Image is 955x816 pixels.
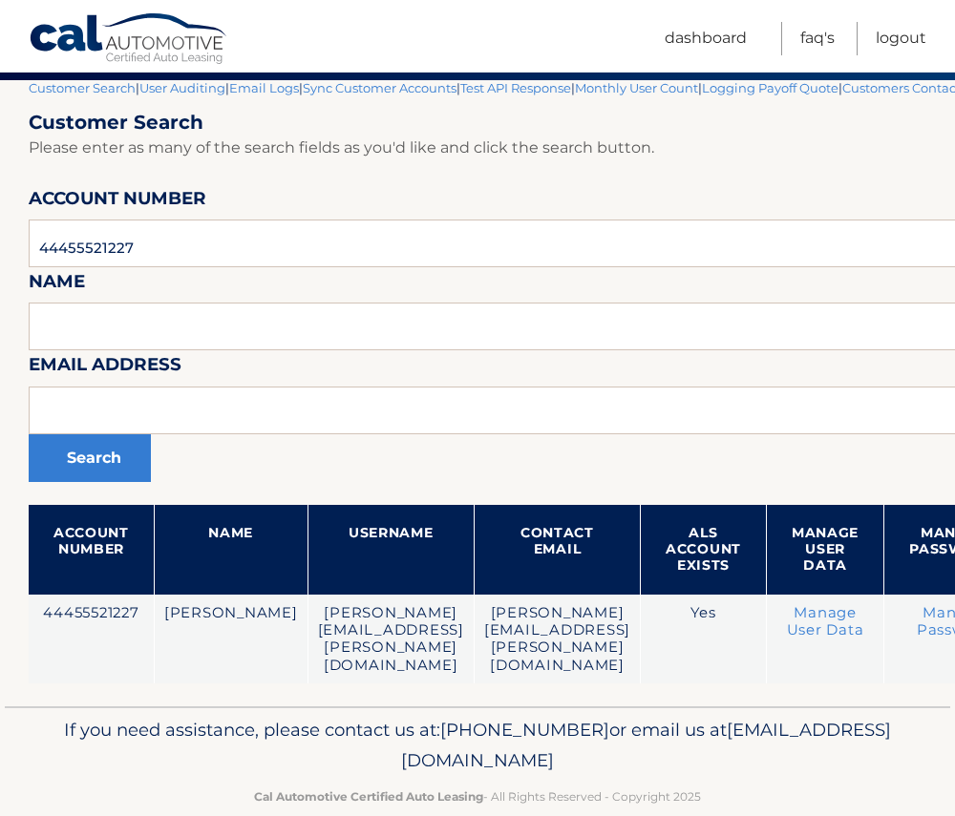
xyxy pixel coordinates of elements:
[254,789,483,804] strong: Cal Automotive Certified Auto Leasing
[474,595,640,684] td: [PERSON_NAME][EMAIL_ADDRESS][PERSON_NAME][DOMAIN_NAME]
[29,505,154,595] th: Account Number
[876,22,926,55] a: Logout
[29,12,229,68] a: Cal Automotive
[154,595,308,684] td: [PERSON_NAME]
[460,80,571,95] a: Test API Response
[29,184,206,220] label: Account Number
[29,80,136,95] a: Customer Search
[154,505,308,595] th: Name
[139,80,225,95] a: User Auditing
[474,505,640,595] th: Contact Email
[641,505,767,595] th: ALS Account Exists
[229,80,299,95] a: Email Logs
[29,267,85,303] label: Name
[308,505,474,595] th: Username
[303,80,456,95] a: Sync Customer Accounts
[665,22,747,55] a: Dashboard
[33,786,922,806] p: - All Rights Reserved - Copyright 2025
[29,350,181,386] label: Email Address
[308,595,474,684] td: [PERSON_NAME][EMAIL_ADDRESS][PERSON_NAME][DOMAIN_NAME]
[29,595,154,684] td: 44455521227
[440,719,609,741] span: [PHONE_NUMBER]
[702,80,838,95] a: Logging Payoff Quote
[29,434,151,482] button: Search
[33,715,922,776] p: If you need assistance, please contact us at: or email us at
[800,22,835,55] a: FAQ's
[766,505,883,595] th: Manage User Data
[575,80,698,95] a: Monthly User Count
[641,595,767,684] td: Yes
[787,604,864,638] a: Manage User Data
[401,719,891,771] span: [EMAIL_ADDRESS][DOMAIN_NAME]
